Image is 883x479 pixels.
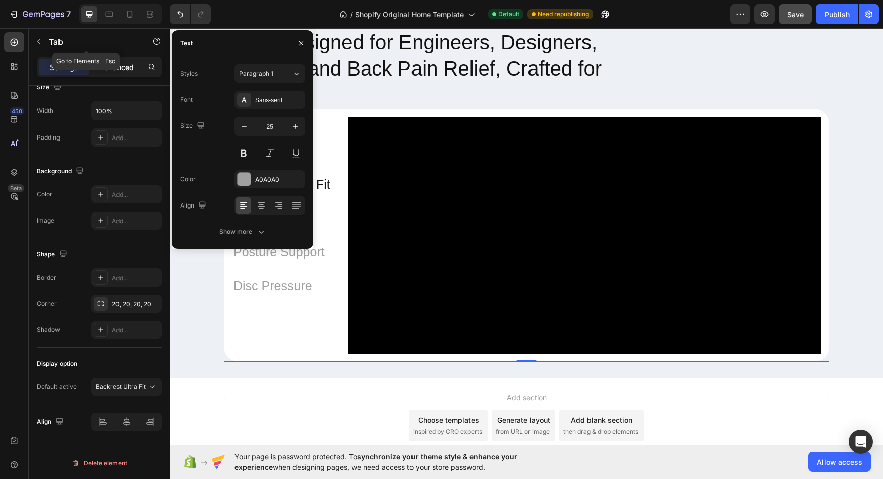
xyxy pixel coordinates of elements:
p: Tab [49,36,135,48]
span: Need republishing [538,10,589,19]
div: Delete element [72,457,127,469]
video: Video [178,89,651,325]
button: 7 [4,4,75,24]
div: Color [180,175,196,184]
div: Shadow [37,325,60,334]
span: then drag & drop elements [393,399,468,408]
button: Show more [180,223,305,241]
div: Color [37,190,52,199]
span: Paragraph 1 [239,69,273,78]
div: Align [180,199,208,213]
div: Padding [37,133,60,142]
iframe: Design area [170,28,883,445]
div: Add... [112,190,159,199]
div: Default active [37,382,77,391]
div: Generate layout [327,386,380,397]
div: Styles [180,69,198,78]
div: Corner [37,299,57,308]
span: inspired by CRO experts [243,399,312,408]
div: Text [180,39,193,48]
p: 7 [66,8,71,20]
div: Font [180,95,193,104]
div: Add... [112,217,159,226]
div: Sans-serif [255,96,303,105]
span: Your page is password protected. To when designing pages, we need access to your store password. [234,451,557,472]
div: Border [37,273,56,282]
button: Paragraph 1 [234,64,305,83]
div: Size [37,81,64,94]
p: Settings [50,62,78,73]
button: Backrest Ultra Fit [91,378,162,396]
div: Display option [37,359,77,368]
div: Shape [37,248,69,261]
div: Size [180,119,207,133]
div: Add... [112,326,159,335]
span: / [350,9,353,20]
span: Add section [333,364,381,375]
div: 450 [10,107,24,115]
div: Background [37,165,86,178]
div: Align [37,415,66,429]
div: Show more [219,227,266,237]
span: from URL or image [326,399,380,408]
button: Publish [816,4,858,24]
button: Save [779,4,812,24]
div: Add blank section [401,386,462,397]
div: Beta [8,184,24,192]
input: Auto [92,102,161,120]
p: Advanced [99,62,134,73]
div: Choose templates [248,386,309,397]
div: Undo/Redo [170,4,211,24]
span: Default [498,10,519,19]
div: Width [37,106,53,115]
span: Save [787,10,804,19]
button: Delete element [37,455,162,471]
div: A0A0A0 [255,175,303,184]
div: Tab [67,66,81,76]
div: Publish [825,9,850,20]
div: Add... [112,273,159,283]
div: Image [37,216,54,225]
span: synchronize your theme style & enhance your experience [234,452,517,471]
div: Add... [112,133,159,143]
button: Allow access [808,452,871,472]
div: Open Intercom Messenger [849,430,873,454]
div: 20, 20, 20, 20 [112,300,159,309]
span: Shopify Original Home Template [355,9,464,20]
p: Backrest Ultra Fit [96,382,146,391]
span: Allow access [817,457,862,467]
